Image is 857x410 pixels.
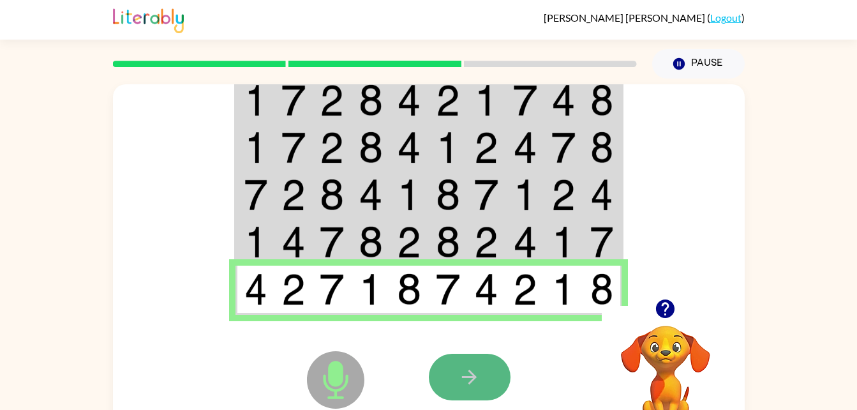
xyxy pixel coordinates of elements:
img: 4 [513,132,537,163]
img: 1 [436,132,460,163]
img: 1 [474,84,498,116]
img: 1 [551,226,576,258]
img: 4 [281,226,306,258]
img: 8 [590,132,613,163]
img: 1 [244,84,267,116]
img: 2 [397,226,421,258]
img: 7 [513,84,537,116]
img: 7 [474,179,498,211]
img: 2 [551,179,576,211]
img: 7 [551,132,576,163]
a: Logout [710,11,741,24]
img: 8 [436,179,460,211]
img: 4 [397,84,421,116]
img: 8 [436,226,460,258]
img: 7 [590,226,613,258]
button: Pause [652,49,745,79]
img: 4 [244,273,267,305]
img: 7 [281,84,306,116]
img: 7 [436,273,460,305]
img: 2 [320,84,344,116]
span: [PERSON_NAME] [PERSON_NAME] [544,11,707,24]
img: 2 [474,226,498,258]
img: 7 [281,132,306,163]
img: 2 [320,132,344,163]
img: 7 [244,179,267,211]
img: 1 [359,273,383,305]
img: 8 [397,273,421,305]
img: 2 [281,179,306,211]
img: 4 [359,179,383,211]
img: 2 [436,84,460,116]
div: ( ) [544,11,745,24]
img: 1 [244,132,267,163]
img: 8 [359,132,383,163]
img: 2 [474,132,498,163]
img: Literably [113,5,184,33]
img: 4 [513,226,537,258]
img: 1 [551,273,576,305]
img: 8 [359,226,383,258]
img: 1 [397,179,421,211]
img: 2 [513,273,537,305]
img: 8 [590,273,613,305]
img: 8 [590,84,613,116]
img: 8 [359,84,383,116]
img: 7 [320,226,344,258]
img: 2 [281,273,306,305]
img: 4 [551,84,576,116]
img: 4 [397,132,421,163]
img: 8 [320,179,344,211]
img: 4 [474,273,498,305]
img: 1 [513,179,537,211]
img: 7 [320,273,344,305]
img: 4 [590,179,613,211]
img: 1 [244,226,267,258]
